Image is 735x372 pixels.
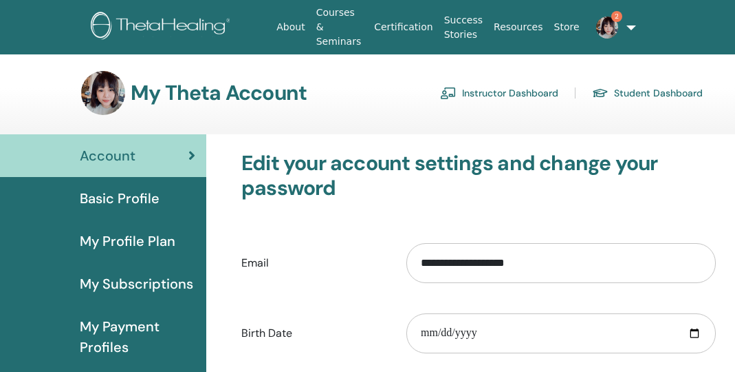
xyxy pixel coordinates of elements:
[271,14,310,40] a: About
[592,87,608,99] img: graduation-cap.svg
[440,82,558,104] a: Instructor Dashboard
[369,14,438,40] a: Certification
[592,82,703,104] a: Student Dashboard
[231,320,396,347] label: Birth Date
[611,11,622,22] span: 2
[439,8,488,48] a: Success Stories
[80,316,195,358] span: My Payment Profiles
[231,250,396,276] label: Email
[241,151,716,200] h3: Edit your account settings and change your password
[440,87,457,99] img: chalkboard-teacher.svg
[80,188,160,209] span: Basic Profile
[596,17,618,39] img: default.jpg
[80,273,193,294] span: My Subscriptions
[549,14,585,40] a: Store
[91,12,235,43] img: logo.png
[585,6,619,50] a: 2
[80,145,135,166] span: Account
[81,71,125,115] img: default.jpg
[80,231,175,251] span: My Profile Plan
[131,81,307,105] h3: My Theta Account
[488,14,549,40] a: Resources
